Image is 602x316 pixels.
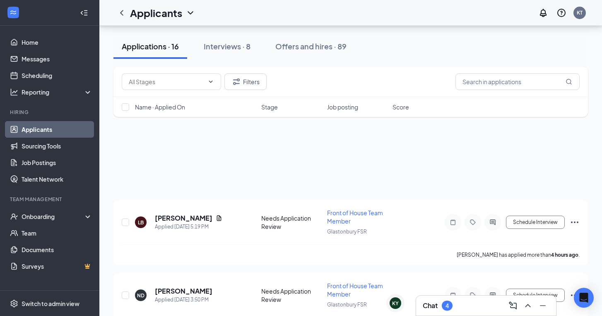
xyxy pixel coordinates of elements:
input: All Stages [129,77,204,86]
h3: Chat [423,301,438,310]
svg: Minimize [538,301,548,311]
svg: ChevronDown [185,8,195,18]
button: Schedule Interview [506,216,565,229]
a: Documents [22,241,92,258]
svg: MagnifyingGlass [566,78,572,85]
span: Score [393,103,409,111]
div: Open Intercom Messenger [574,288,594,308]
svg: UserCheck [10,212,18,221]
span: Name · Applied On [135,103,185,111]
h5: [PERSON_NAME] [155,287,212,296]
svg: Ellipses [570,217,580,227]
button: Filter Filters [224,73,267,90]
div: Hiring [10,109,91,116]
a: Scheduling [22,67,92,84]
svg: Document [216,215,222,221]
b: 4 hours ago [551,252,578,258]
svg: Collapse [80,9,88,17]
svg: ActiveChat [488,219,498,226]
svg: ChevronLeft [117,8,127,18]
span: Front of House Team Member [327,209,383,225]
div: Switch to admin view [22,299,79,308]
svg: QuestionInfo [556,8,566,18]
svg: ChevronDown [207,78,214,85]
div: Needs Application Review [261,214,322,231]
div: Reporting [22,88,93,96]
div: Applications · 16 [122,41,179,51]
svg: ComposeMessage [508,301,518,311]
svg: Tag [468,219,478,226]
div: KT [577,9,583,16]
div: Applied [DATE] 5:19 PM [155,223,222,231]
a: Talent Network [22,171,92,187]
div: ND [137,292,144,299]
input: Search in applications [455,73,580,90]
p: [PERSON_NAME] has applied more than . [457,251,580,258]
svg: Analysis [10,88,18,96]
button: Minimize [536,299,549,312]
div: LB [138,219,144,226]
button: Schedule Interview [506,289,565,302]
svg: Note [448,219,458,226]
button: ChevronUp [521,299,535,312]
div: Team Management [10,196,91,203]
a: Sourcing Tools [22,138,92,154]
div: Onboarding [22,212,85,221]
svg: ChevronUp [523,301,533,311]
svg: Ellipses [570,290,580,300]
svg: Note [448,292,458,299]
div: Applied [DATE] 3:50 PM [155,296,212,304]
svg: Notifications [538,8,548,18]
a: Messages [22,51,92,67]
a: Team [22,225,92,241]
svg: ActiveChat [488,292,498,299]
h5: [PERSON_NAME] [155,214,212,223]
span: Glastonbury FSR [327,228,367,235]
span: Job posting [327,103,358,111]
span: Front of House Team Member [327,282,383,298]
div: Interviews · 8 [204,41,250,51]
svg: Tag [468,292,478,299]
div: Needs Application Review [261,287,322,304]
svg: Settings [10,299,18,308]
div: Offers and hires · 89 [275,41,347,51]
a: Job Postings [22,154,92,171]
button: ComposeMessage [506,299,520,312]
a: Home [22,34,92,51]
span: Stage [261,103,278,111]
a: SurveysCrown [22,258,92,275]
h1: Applicants [130,6,182,20]
div: KY [392,300,399,307]
svg: WorkstreamLogo [9,8,17,17]
div: 4 [445,302,449,309]
svg: Filter [231,77,241,87]
a: Applicants [22,121,92,138]
span: Glastonbury FSR [327,301,367,308]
